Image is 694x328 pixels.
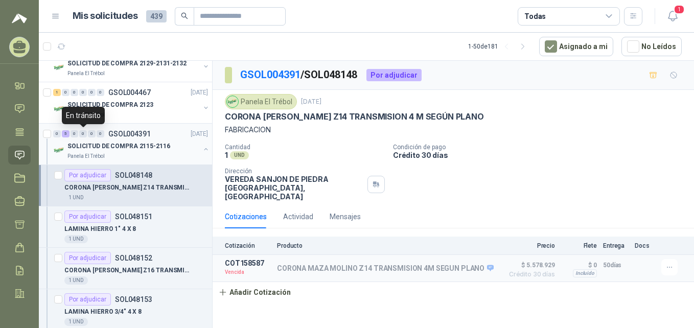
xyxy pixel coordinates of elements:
[67,142,170,151] p: SOLICITUD DE COMPRA 2115-2116
[240,68,300,81] a: GSOL004391
[64,276,88,285] div: 1 UND
[64,293,111,306] div: Por adjudicar
[53,89,61,96] div: 1
[115,172,152,179] p: SOL048148
[225,259,271,267] p: COT158587
[39,206,212,248] a: Por adjudicarSOL048151LAMINA HIERRO 1" 4 X 81 UND
[181,12,188,19] span: search
[53,45,210,78] a: 3 0 0 0 0 0 GSOL004478[DATE] Company LogoSOLICITUD DE COMPRA 2129-2131-2132Panela El Trébol
[225,111,484,122] p: CORONA [PERSON_NAME] Z14 TRANSMISION 4 M SEGÚN PLANO
[53,128,210,160] a: 0 5 0 0 0 0 GSOL004391[DATE] Company LogoSOLICITUD DE COMPRA 2115-2116Panela El Trébol
[213,282,296,302] button: Añadir Cotización
[64,183,192,193] p: CORONA [PERSON_NAME] Z14 TRANSMISION 4 M SEGÚN PLANO
[64,194,88,202] div: 1 UND
[277,242,498,249] p: Producto
[504,242,555,249] p: Precio
[504,259,555,271] span: $ 5.578.929
[146,10,167,22] span: 439
[573,269,597,277] div: Incluido
[230,151,249,159] div: UND
[64,224,136,234] p: LAMINA HIERRO 1" 4 X 8
[674,5,685,14] span: 1
[79,89,87,96] div: 0
[53,144,65,156] img: Company Logo
[561,259,597,271] p: $ 0
[88,130,96,137] div: 0
[603,242,629,249] p: Entrega
[225,175,363,201] p: VEREDA SANJON DE PIEDRA [GEOGRAPHIC_DATA] , [GEOGRAPHIC_DATA]
[240,67,358,83] p: / SOL048148
[53,86,210,119] a: 1 0 0 0 0 0 GSOL004467[DATE] Company LogoSOLICITUD DE COMPRA 2123Panela El Trébol
[64,210,111,223] div: Por adjudicar
[663,7,682,26] button: 1
[621,37,682,56] button: No Leídos
[64,318,88,326] div: 1 UND
[62,89,70,96] div: 0
[97,89,104,96] div: 0
[283,211,313,222] div: Actividad
[524,11,546,22] div: Todas
[330,211,361,222] div: Mensajes
[277,264,494,273] p: CORONA MAZA MOLINO Z14 TRANSMISION 4M SEGUN PLANO
[71,130,78,137] div: 0
[225,94,297,109] div: Panela El Trébol
[225,168,363,175] p: Dirección
[227,96,238,107] img: Company Logo
[64,307,142,317] p: LAMINA HIERRO 3/4" 4 X 8
[71,89,78,96] div: 0
[67,59,187,68] p: SOLICITUD DE COMPRA 2129-2131-2132
[191,88,208,98] p: [DATE]
[225,211,267,222] div: Cotizaciones
[108,130,151,137] p: GSOL004391
[53,103,65,115] img: Company Logo
[67,100,153,110] p: SOLICITUD DE COMPRA 2123
[366,69,422,81] div: Por adjudicar
[62,107,105,124] div: En tránsito
[108,89,151,96] p: GSOL004467
[39,165,212,206] a: Por adjudicarSOL048148CORONA [PERSON_NAME] Z14 TRANSMISION 4 M SEGÚN PLANO1 UND
[12,12,27,25] img: Logo peakr
[64,235,88,243] div: 1 UND
[39,248,212,289] a: Por adjudicarSOL048152CORONA [PERSON_NAME] Z16 TRANSMISION 4 M SEGÚN PLANO1 UND
[504,271,555,277] span: Crédito 30 días
[393,144,690,151] p: Condición de pago
[53,61,65,74] img: Company Logo
[67,152,105,160] p: Panela El Trébol
[561,242,597,249] p: Flete
[225,144,385,151] p: Cantidad
[62,130,70,137] div: 5
[79,130,87,137] div: 0
[115,213,152,220] p: SOL048151
[88,89,96,96] div: 0
[225,151,228,159] p: 1
[115,254,152,262] p: SOL048152
[225,124,682,135] p: FABRICACION
[73,9,138,24] h1: Mis solicitudes
[64,252,111,264] div: Por adjudicar
[191,129,208,139] p: [DATE]
[53,130,61,137] div: 0
[64,266,192,275] p: CORONA [PERSON_NAME] Z16 TRANSMISION 4 M SEGÚN PLANO
[64,169,111,181] div: Por adjudicar
[468,38,531,55] div: 1 - 50 de 181
[97,130,104,137] div: 0
[539,37,613,56] button: Asignado a mi
[635,242,655,249] p: Docs
[393,151,690,159] p: Crédito 30 días
[115,296,152,303] p: SOL048153
[225,242,271,249] p: Cotización
[603,259,629,271] p: 50 días
[225,267,271,277] p: Vencida
[67,69,105,78] p: Panela El Trébol
[301,97,321,107] p: [DATE]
